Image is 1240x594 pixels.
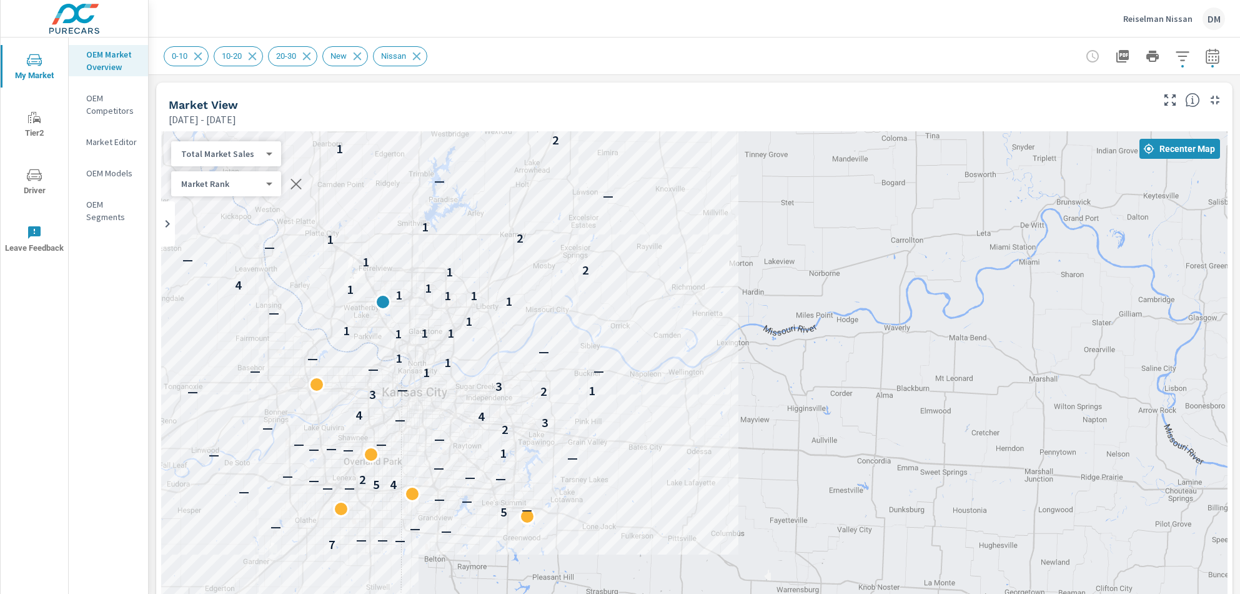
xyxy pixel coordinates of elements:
[4,53,64,83] span: My Market
[309,441,319,456] p: —
[395,533,405,548] p: —
[582,263,589,278] p: 2
[505,294,512,309] p: 1
[86,167,138,179] p: OEM Models
[552,133,558,148] p: 2
[434,173,445,188] p: —
[250,363,260,378] p: —
[323,51,354,61] span: New
[214,46,263,66] div: 10-20
[181,148,261,159] p: Total Market Sales
[375,436,386,451] p: —
[326,232,333,247] p: 1
[4,225,64,256] span: Leave Feedback
[368,361,379,376] p: —
[362,254,369,269] p: 1
[328,537,335,552] p: 7
[434,460,444,475] p: —
[69,45,148,76] div: OEM Market Overview
[269,51,304,61] span: 20-30
[434,431,445,446] p: —
[446,264,453,279] p: 1
[262,420,273,435] p: —
[369,387,375,402] p: 3
[270,519,281,534] p: —
[239,484,249,499] p: —
[423,365,430,380] p: 1
[86,48,138,73] p: OEM Market Overview
[359,472,365,487] p: 2
[208,447,219,462] p: —
[69,195,148,226] div: OEM Segments
[322,480,332,495] p: —
[395,288,402,303] p: 1
[444,288,450,303] p: 1
[373,46,427,66] div: Nissan
[538,344,548,359] p: —
[322,46,368,66] div: New
[234,278,241,293] p: 4
[1160,90,1180,110] button: Make Fullscreen
[1,38,68,268] div: nav menu
[395,350,402,365] p: 1
[1203,8,1225,30] div: DM
[495,471,506,486] p: —
[389,477,396,492] p: 4
[421,326,428,341] p: 1
[355,532,366,547] p: —
[462,493,472,508] p: —
[343,323,350,338] p: 1
[343,442,354,457] p: —
[169,112,236,127] p: [DATE] - [DATE]
[394,412,405,427] p: —
[282,468,293,483] p: —
[86,92,138,117] p: OEM Competitors
[86,136,138,148] p: Market Editor
[602,188,613,203] p: —
[1200,44,1225,69] button: Select Date Range
[1144,143,1215,154] span: Recenter Map
[171,148,271,160] div: Total Market Sales
[307,351,317,366] p: —
[171,178,271,190] div: Total Market Sales
[441,523,452,538] p: —
[1140,44,1165,69] button: Print Report
[465,314,472,329] p: 1
[470,288,477,303] p: 1
[395,326,402,341] p: 1
[495,379,502,394] p: 3
[69,133,148,151] div: Market Editor
[409,521,420,536] p: —
[499,446,506,461] p: 1
[502,422,508,437] p: 2
[541,415,548,430] p: 3
[264,239,274,254] p: —
[308,473,319,488] p: —
[1170,44,1195,69] button: Apply Filters
[214,51,249,61] span: 10-20
[424,281,431,296] p: 1
[336,141,343,156] p: 1
[397,382,407,397] p: —
[69,89,148,120] div: OEM Competitors
[377,532,387,547] p: —
[593,363,604,378] p: —
[521,502,532,517] p: —
[294,436,304,451] p: —
[447,326,454,341] p: 1
[1123,13,1193,24] p: Reiselman Nissan
[69,164,148,183] div: OEM Models
[434,491,445,506] p: —
[268,46,317,66] div: 20-30
[517,231,523,246] p: 2
[1185,93,1200,108] span: Find the biggest opportunities in your market for your inventory. Understand by postal code where...
[182,252,193,267] p: —
[86,198,138,223] p: OEM Segments
[181,178,261,189] p: Market Rank
[164,51,195,61] span: 0-10
[325,440,336,455] p: —
[478,408,485,423] p: 4
[4,168,64,198] span: Driver
[374,51,414,61] span: Nissan
[1205,90,1225,110] button: Minimize Widget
